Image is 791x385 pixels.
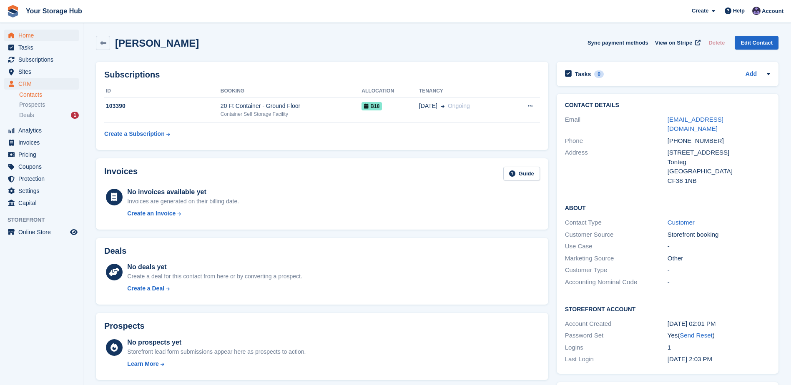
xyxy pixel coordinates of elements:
[18,42,68,53] span: Tasks
[104,102,221,110] div: 103390
[668,331,770,340] div: Yes
[18,185,68,197] span: Settings
[668,242,770,251] div: -
[18,78,68,90] span: CRM
[127,347,306,356] div: Storefront lead form submissions appear here as prospects to action.
[19,91,79,99] a: Contacts
[127,262,302,272] div: No deals yet
[18,66,68,77] span: Sites
[362,85,419,98] th: Allocation
[565,343,668,352] div: Logins
[127,284,164,293] div: Create a Deal
[23,4,85,18] a: Your Storage Hub
[668,136,770,146] div: [PHONE_NUMBER]
[652,36,702,50] a: View on Stripe
[565,102,770,109] h2: Contact Details
[565,331,668,340] div: Password Set
[4,54,79,65] a: menu
[668,254,770,263] div: Other
[565,277,668,287] div: Accounting Nominal Code
[655,39,692,47] span: View on Stripe
[104,130,165,138] div: Create a Subscription
[8,216,83,224] span: Storefront
[419,102,437,110] span: [DATE]
[104,246,126,256] h2: Deals
[565,319,668,329] div: Account Created
[762,7,783,15] span: Account
[127,209,239,218] a: Create an Invoice
[565,254,668,263] div: Marketing Source
[127,284,302,293] a: Create a Deal
[115,37,199,49] h2: [PERSON_NAME]
[4,226,79,238] a: menu
[565,115,668,134] div: Email
[18,54,68,65] span: Subscriptions
[4,197,79,209] a: menu
[18,149,68,160] span: Pricing
[735,36,778,50] a: Edit Contact
[4,42,79,53] a: menu
[104,167,138,180] h2: Invoices
[678,332,714,339] span: ( )
[18,161,68,172] span: Coupons
[4,125,79,136] a: menu
[104,126,170,142] a: Create a Subscription
[565,242,668,251] div: Use Case
[7,5,19,17] img: stora-icon-8386f47178a22dfd0bd8f6a31ec36ba5ce8667c1dd55bd0f319d3a0aa187defe.svg
[503,167,540,180] a: Guide
[746,70,757,79] a: Add
[4,78,79,90] a: menu
[104,321,145,331] h2: Prospects
[4,173,79,185] a: menu
[4,66,79,77] a: menu
[4,161,79,172] a: menu
[575,70,591,78] h2: Tasks
[18,226,68,238] span: Online Store
[127,187,239,197] div: No invoices available yet
[594,70,604,78] div: 0
[4,185,79,197] a: menu
[19,100,79,109] a: Prospects
[4,137,79,148] a: menu
[419,85,509,98] th: Tenancy
[362,102,382,110] span: B18
[565,265,668,275] div: Customer Type
[565,230,668,240] div: Customer Source
[705,36,728,50] button: Delete
[565,305,770,313] h2: Storefront Account
[221,85,362,98] th: Booking
[71,112,79,119] div: 1
[127,360,158,368] div: Learn More
[69,227,79,237] a: Preview store
[127,337,306,347] div: No prospects yet
[19,101,45,109] span: Prospects
[565,148,668,185] div: Address
[18,197,68,209] span: Capital
[668,277,770,287] div: -
[668,148,770,157] div: [STREET_ADDRESS]
[127,272,302,281] div: Create a deal for this contact from here or by converting a prospect.
[18,30,68,41] span: Home
[4,149,79,160] a: menu
[668,355,712,362] time: 2025-08-25 13:03:01 UTC
[4,30,79,41] a: menu
[733,7,745,15] span: Help
[104,85,221,98] th: ID
[448,102,470,109] span: Ongoing
[18,125,68,136] span: Analytics
[668,343,770,352] div: 1
[588,36,648,50] button: Sync payment methods
[692,7,708,15] span: Create
[565,203,770,212] h2: About
[668,116,723,132] a: [EMAIL_ADDRESS][DOMAIN_NAME]
[127,209,176,218] div: Create an Invoice
[668,265,770,275] div: -
[565,136,668,146] div: Phone
[18,173,68,185] span: Protection
[668,219,695,226] a: Customer
[19,111,79,120] a: Deals 1
[668,230,770,240] div: Storefront booking
[127,360,306,368] a: Learn More
[668,157,770,167] div: Tonteg
[752,7,761,15] img: Liam Beddard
